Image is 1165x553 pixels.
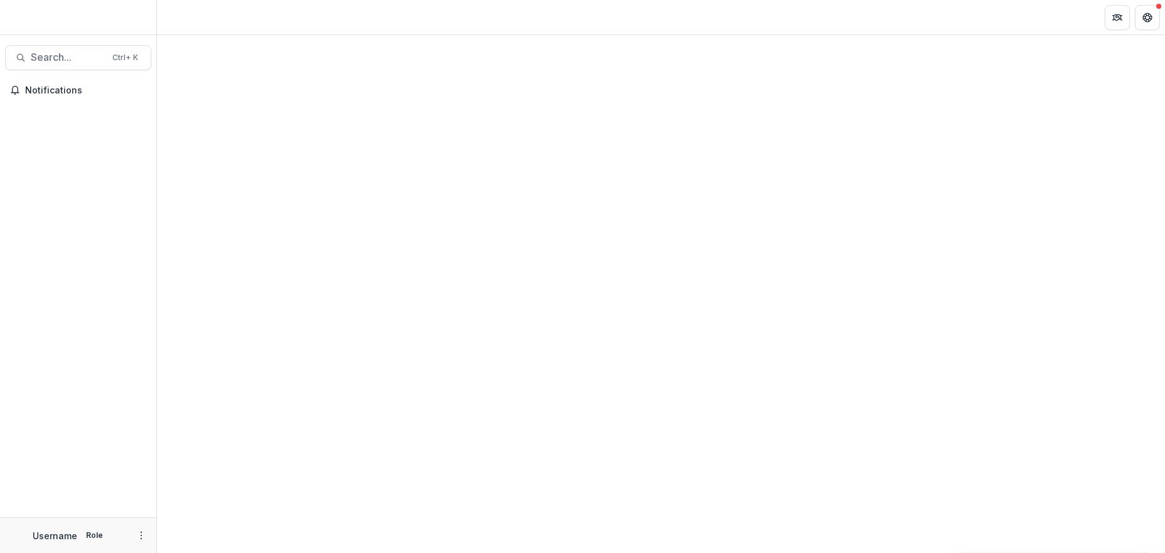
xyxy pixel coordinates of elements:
span: Notifications [25,85,146,96]
p: Role [82,530,107,541]
button: Partners [1105,5,1130,30]
button: Get Help [1135,5,1160,30]
p: Username [33,529,77,542]
button: Search... [5,45,151,70]
button: Notifications [5,80,151,100]
nav: breadcrumb [162,8,215,26]
span: Search... [31,51,105,63]
div: Ctrl + K [110,51,141,65]
button: More [134,528,149,543]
